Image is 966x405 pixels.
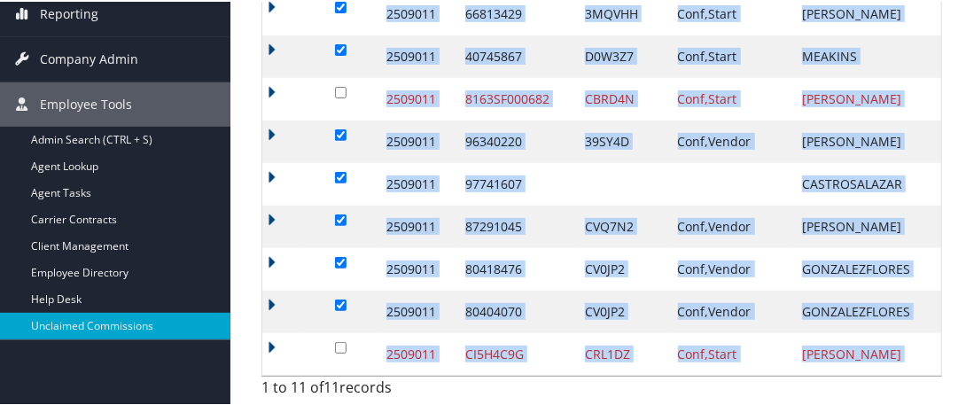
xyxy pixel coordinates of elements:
[669,246,794,289] td: Conf,Vendor
[576,34,668,76] td: D0W3Z7
[793,119,941,161] td: [PERSON_NAME]
[456,161,576,204] td: 97741607
[793,34,941,76] td: MEAKINS
[456,246,576,289] td: 80418476
[378,119,456,161] td: 2509011
[456,76,576,119] td: 8163SF000682
[456,34,576,76] td: 40745867
[576,331,668,374] td: CRL1DZ
[576,119,668,161] td: 39SY4D
[40,81,132,125] span: Employee Tools
[378,331,456,374] td: 2509011
[378,161,456,204] td: 2509011
[669,119,794,161] td: Conf,Vendor
[378,289,456,331] td: 2509011
[793,161,941,204] td: CASTROSALAZAR
[378,34,456,76] td: 2509011
[793,76,941,119] td: [PERSON_NAME]
[669,331,794,374] td: Conf,Start
[669,76,794,119] td: Conf,Start
[378,204,456,246] td: 2509011
[261,375,412,405] div: 1 to 11 of records
[669,34,794,76] td: Conf,Start
[576,289,668,331] td: CV0JP2
[456,204,576,246] td: 87291045
[378,76,456,119] td: 2509011
[456,119,576,161] td: 96340220
[456,289,576,331] td: 80404070
[378,246,456,289] td: 2509011
[576,246,668,289] td: CV0JP2
[793,289,941,331] td: GONZALEZFLORES
[669,204,794,246] td: Conf,Vendor
[576,76,668,119] td: CBRD4N
[456,331,576,374] td: CI5H4C9G
[793,331,941,374] td: [PERSON_NAME]
[793,204,941,246] td: [PERSON_NAME]
[323,376,339,395] span: 11
[40,35,138,80] span: Company Admin
[576,204,668,246] td: CVQ7N2
[793,246,941,289] td: GONZALEZFLORES
[669,289,794,331] td: Conf,Vendor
